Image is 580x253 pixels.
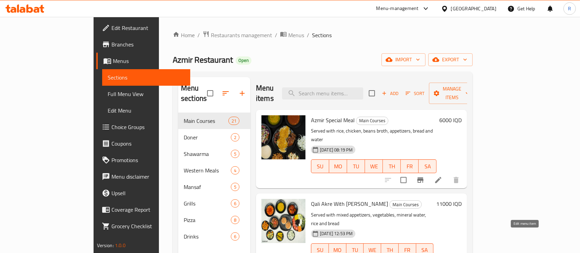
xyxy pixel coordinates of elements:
button: FR [401,159,419,173]
span: Select section [365,86,379,101]
div: Western Meals4 [178,162,250,179]
nav: breadcrumb [173,31,473,40]
span: Restaurants management [211,31,272,39]
div: items [231,216,239,224]
span: 8 [231,217,239,223]
input: search [282,87,363,99]
span: Sort [406,89,425,97]
span: TU [350,161,362,171]
a: Grocery Checklist [96,218,191,234]
span: Branches [111,40,185,49]
span: Grocery Checklist [111,222,185,230]
span: Grills [184,199,231,208]
div: Mansaf5 [178,179,250,195]
a: Coverage Report [96,201,191,218]
span: Select to update [396,173,411,187]
button: import [382,53,426,66]
button: WE [365,159,383,173]
a: Edit menu item [434,176,442,184]
span: 2 [231,134,239,141]
div: Pizza8 [178,212,250,228]
span: Main Courses [390,201,421,209]
li: / [307,31,309,39]
span: Add item [379,88,401,99]
span: Sections [108,73,185,82]
span: Azmir Special Meal [311,115,355,125]
p: Served with mixed appetizers, vegetables, mineral water, rice and bread [311,211,433,228]
span: 1.0.0 [115,241,126,250]
span: Edit Restaurant [111,24,185,32]
span: Promotions [111,156,185,164]
span: Main Courses [356,117,388,125]
span: [DATE] 12:53 PM [317,230,355,237]
button: Manage items [429,83,475,104]
div: [GEOGRAPHIC_DATA] [451,5,496,12]
a: Sections [102,69,191,86]
button: export [428,53,473,66]
span: 4 [231,167,239,174]
a: Edit Restaurant [96,20,191,36]
span: Full Menu View [108,90,185,98]
span: Doner [184,133,231,141]
span: Add [381,89,399,97]
button: Add section [234,85,250,102]
div: items [231,183,239,191]
div: items [231,133,239,141]
div: Open [236,56,251,65]
span: Sections [312,31,332,39]
span: Main Courses [184,117,228,125]
span: export [434,55,467,64]
a: Choice Groups [96,119,191,135]
div: Grills6 [178,195,250,212]
a: Menus [280,31,304,40]
span: Sort items [401,88,429,99]
span: FR [404,161,416,171]
span: import [387,55,420,64]
span: 5 [231,184,239,190]
a: Promotions [96,152,191,168]
div: items [228,117,239,125]
span: 6 [231,200,239,207]
button: TU [347,159,365,173]
span: Pizza [184,216,231,224]
a: Restaurants management [203,31,272,40]
div: items [231,232,239,241]
span: Shawarma [184,150,231,158]
a: Coupons [96,135,191,152]
a: Edit Menu [102,102,191,119]
a: Full Menu View [102,86,191,102]
span: Sort sections [217,85,234,102]
div: Main Courses21 [178,113,250,129]
span: Azmir Restaurant [173,52,233,67]
span: WE [368,161,380,171]
span: Drinks [184,232,231,241]
div: Main Courses [356,117,388,125]
div: Western Meals [184,166,231,175]
a: Branches [96,36,191,53]
a: Upsell [96,185,191,201]
button: delete [448,172,464,188]
button: Branch-specific-item [412,172,429,188]
div: items [231,199,239,208]
button: TH [383,159,401,173]
span: R [568,5,571,12]
span: [DATE] 08:19 PM [317,147,355,153]
span: Coupons [111,139,185,148]
span: Coverage Report [111,205,185,214]
span: Upsell [111,189,185,197]
div: Menu-management [376,4,419,13]
span: TH [386,161,398,171]
h6: 6000 IQD [439,115,462,125]
p: Served with rice, chicken, beans broth, appetizers, bread and water [311,127,437,144]
span: Edit Menu [108,106,185,115]
img: Qali Akre With Rice [261,199,305,243]
button: Sort [404,88,426,99]
a: Menu disclaimer [96,168,191,185]
span: SU [314,161,326,171]
div: items [231,166,239,175]
nav: Menu sections [178,110,250,247]
h2: Menu sections [181,83,207,104]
